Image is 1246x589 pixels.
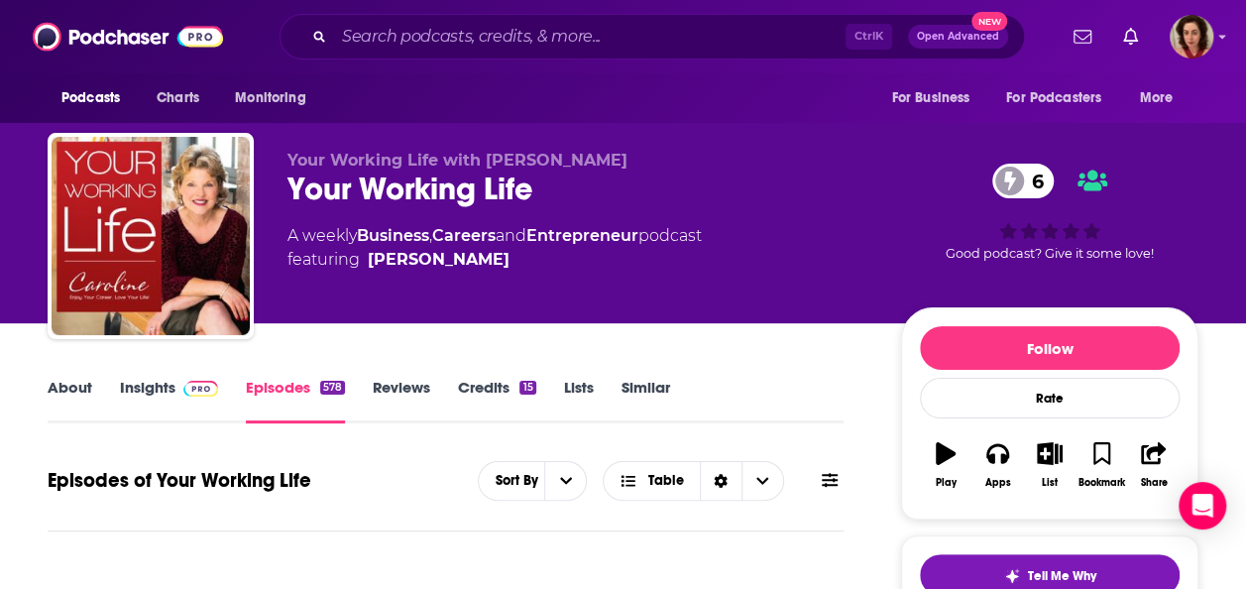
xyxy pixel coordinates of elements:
[157,84,199,112] span: Charts
[48,79,146,117] button: open menu
[1012,164,1054,198] span: 6
[48,468,311,493] h1: Episodes of Your Working Life
[280,14,1025,59] div: Search podcasts, credits, & more...
[287,248,702,272] span: featuring
[458,378,535,423] a: Credits15
[479,474,544,488] span: Sort By
[1004,568,1020,584] img: tell me why sparkle
[246,378,345,423] a: Episodes578
[373,378,430,423] a: Reviews
[603,461,784,501] button: Choose View
[1170,15,1213,59] span: Logged in as hdrucker
[287,151,627,170] span: Your Working Life with [PERSON_NAME]
[564,378,594,423] a: Lists
[936,477,957,489] div: Play
[908,25,1008,49] button: Open AdvancedNew
[1128,429,1180,501] button: Share
[52,137,250,335] img: Your Working Life
[622,378,670,423] a: Similar
[985,477,1011,489] div: Apps
[877,79,994,117] button: open menu
[519,381,535,395] div: 15
[993,79,1130,117] button: open menu
[287,224,702,272] div: A weekly podcast
[479,474,544,488] button: open menu
[1170,15,1213,59] button: Show profile menu
[920,429,971,501] button: Play
[334,21,846,53] input: Search podcasts, credits, & more...
[920,326,1180,370] button: Follow
[1006,84,1101,112] span: For Podcasters
[357,226,429,245] a: Business
[700,462,741,500] div: Sort Direction
[901,151,1198,274] div: 6Good podcast? Give it some love!
[1066,20,1099,54] a: Show notifications dropdown
[846,24,892,50] span: Ctrl K
[1115,20,1146,54] a: Show notifications dropdown
[1140,477,1167,489] div: Share
[891,84,969,112] span: For Business
[1170,15,1213,59] img: User Profile
[144,79,211,117] a: Charts
[496,226,526,245] span: and
[368,248,510,272] a: Caroline Dowd-Higgins
[971,12,1007,31] span: New
[48,378,92,423] a: About
[1126,79,1198,117] button: open menu
[1140,84,1174,112] span: More
[432,226,496,245] a: Careers
[1042,477,1058,489] div: List
[1076,429,1127,501] button: Bookmark
[992,164,1054,198] a: 6
[221,79,331,117] button: open menu
[1024,429,1076,501] button: List
[648,474,684,488] span: Table
[120,378,218,423] a: InsightsPodchaser Pro
[1179,482,1226,530] div: Open Intercom Messenger
[920,378,1180,418] div: Rate
[183,381,218,397] img: Podchaser Pro
[917,32,999,42] span: Open Advanced
[478,461,587,501] h2: Choose List sort
[946,246,1154,261] span: Good podcast? Give it some love!
[320,381,345,395] div: 578
[1078,477,1125,489] div: Bookmark
[526,226,638,245] a: Entrepreneur
[1028,568,1096,584] span: Tell Me Why
[235,84,305,112] span: Monitoring
[971,429,1023,501] button: Apps
[544,462,586,500] button: open menu
[429,226,432,245] span: ,
[61,84,120,112] span: Podcasts
[33,18,223,56] img: Podchaser - Follow, Share and Rate Podcasts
